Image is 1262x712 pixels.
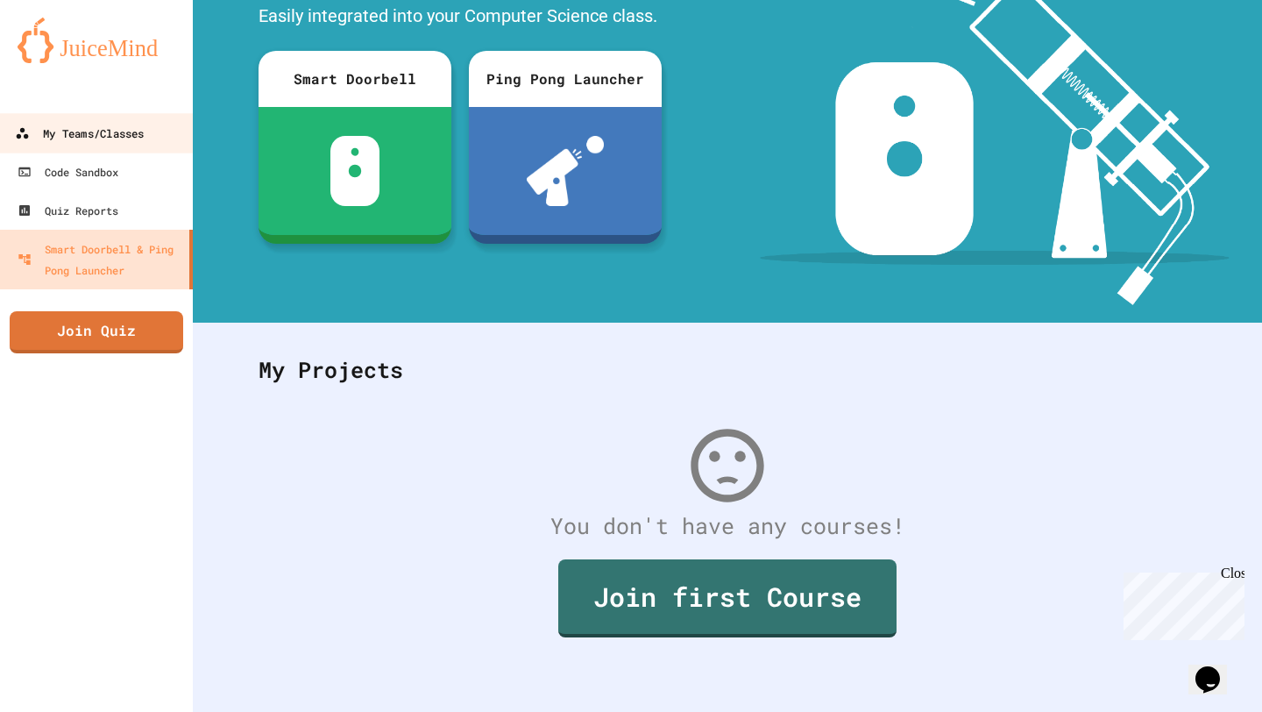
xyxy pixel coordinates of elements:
div: Chat with us now!Close [7,7,121,111]
div: Smart Doorbell & Ping Pong Launcher [18,239,182,281]
iframe: chat widget [1188,642,1244,694]
div: Code Sandbox [18,161,118,182]
img: sdb-white.svg [330,136,380,206]
div: My Projects [241,336,1214,404]
div: My Teams/Classes [15,123,144,145]
img: ppl-with-ball.png [527,136,605,206]
div: Smart Doorbell [259,51,451,107]
div: Ping Pong Launcher [469,51,662,107]
div: You don't have any courses! [241,509,1214,543]
div: Quiz Reports [18,200,118,221]
iframe: chat widget [1117,566,1244,640]
a: Join Quiz [10,311,183,353]
img: logo-orange.svg [18,18,175,63]
a: Join first Course [558,559,897,637]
